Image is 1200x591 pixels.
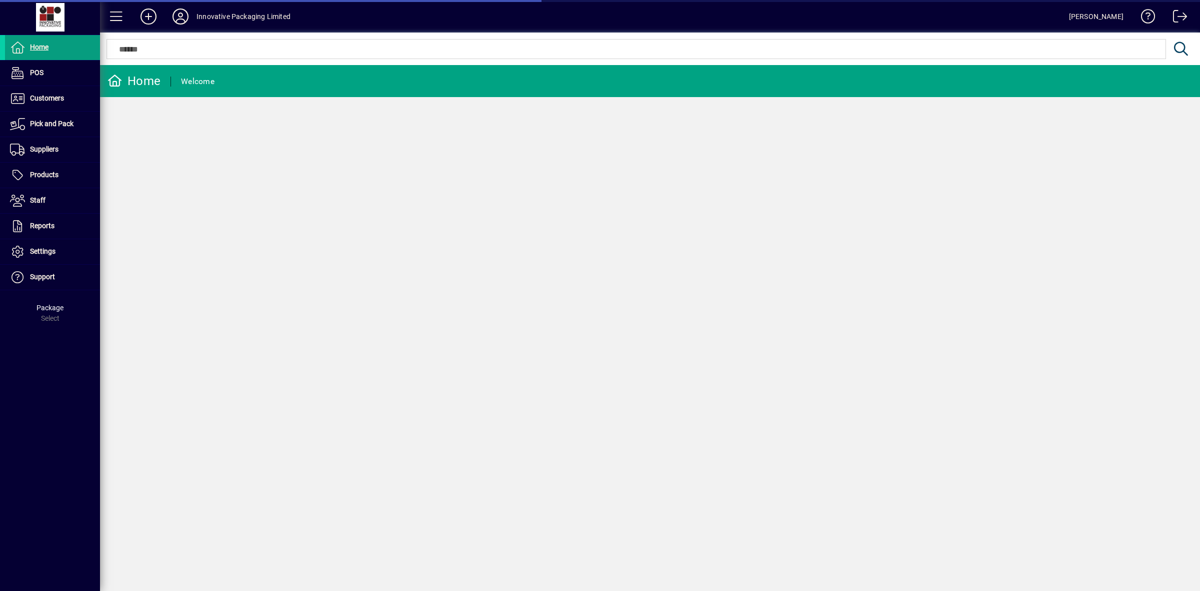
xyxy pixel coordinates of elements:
[1069,9,1123,25] div: [PERSON_NAME]
[5,137,100,162] a: Suppliers
[36,304,63,312] span: Package
[30,145,58,153] span: Suppliers
[30,222,54,230] span: Reports
[164,8,196,26] button: Profile
[30,273,55,281] span: Support
[181,74,214,90] div: Welcome
[5,239,100,264] a: Settings
[5,188,100,213] a: Staff
[30,196,45,204] span: Staff
[196,9,290,25] div: Innovative Packaging Limited
[30,69,43,77] span: POS
[5,214,100,239] a: Reports
[30,247,55,255] span: Settings
[1165,2,1187,35] a: Logout
[5,265,100,290] a: Support
[5,163,100,188] a: Products
[30,171,58,179] span: Products
[30,94,64,102] span: Customers
[132,8,164,26] button: Add
[30,43,48,51] span: Home
[1133,2,1155,35] a: Knowledge Base
[5,86,100,111] a: Customers
[5,112,100,137] a: Pick and Pack
[107,73,160,89] div: Home
[30,120,73,128] span: Pick and Pack
[5,61,100,86] a: POS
